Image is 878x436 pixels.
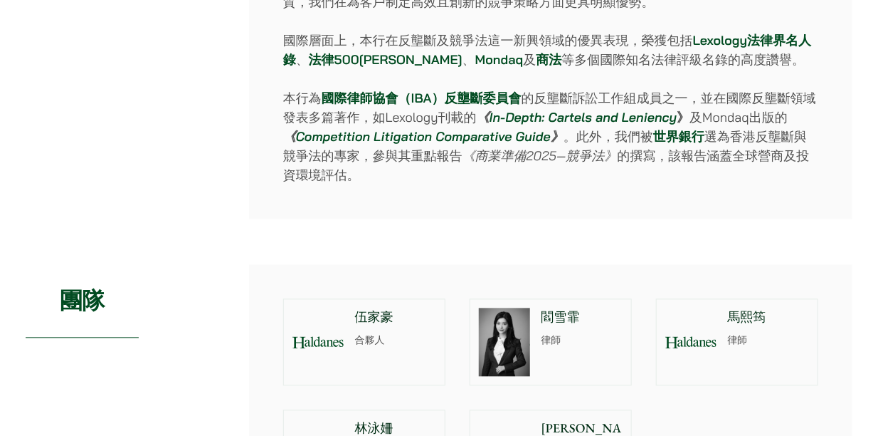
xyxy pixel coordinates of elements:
[728,333,809,348] p: 律師
[728,308,809,328] p: 馬熙筠
[653,129,704,145] a: 世界銀行
[677,110,689,126] strong: 》
[475,52,524,68] a: Mondaq
[283,129,296,145] em: 《
[283,31,818,70] p: 國際層面上，本行在反壟斷及競爭法這一新興領域的優異表現，榮獲包括 、 、 及 等多個國際知名法律評級名錄的高度讚譽。
[355,308,436,328] p: 伍家豪
[296,129,551,145] a: Competition Litigation Comparative Guide
[470,299,632,386] a: Florence Yan photo 閻雪霏 律師
[355,333,436,348] p: 合夥人
[541,308,623,328] p: 閻雪霏
[541,333,623,348] p: 律師
[479,308,530,377] img: Florence Yan photo
[536,52,561,68] a: 商法
[462,148,618,165] em: 《商業準備2025—競爭法》
[309,52,462,68] a: 法律500[PERSON_NAME]
[283,299,445,386] a: 伍家豪 合夥人
[551,129,564,145] em: 》
[477,110,490,126] em: 《
[283,89,818,185] p: 本行為 的反壟斷訴訟工作組成員之一，並在國際反壟斷領域發表多篇著作，如Lexology刊載的 及Mondaq出版的 。此外，我們被 選為香港反壟斷與競爭法的專家，參與其重點報告 的撰寫，該報告涵...
[490,110,677,126] a: In-Depth: Cartels and Leniency
[26,265,139,338] h2: 團隊
[322,90,522,107] a: 國際律師協會（IBA）反壟斷委員會
[656,299,818,386] a: 馬熙筠 律師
